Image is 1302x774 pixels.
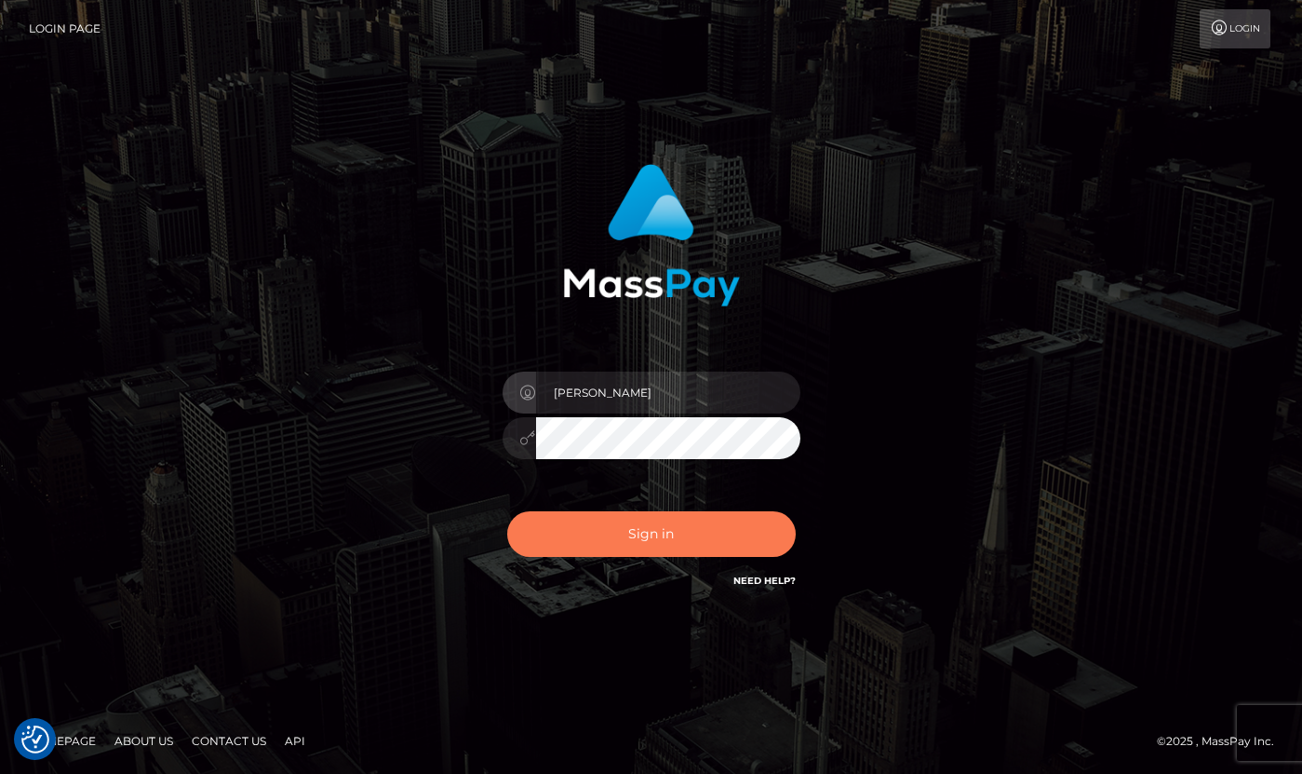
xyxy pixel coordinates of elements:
a: API [277,726,313,755]
a: Homepage [20,726,103,755]
a: Login Page [29,9,101,48]
input: Username... [536,372,800,414]
button: Sign in [507,511,796,557]
img: MassPay Login [563,164,740,306]
img: Revisit consent button [21,726,49,754]
a: Login [1200,9,1270,48]
a: Need Help? [733,575,796,587]
div: © 2025 , MassPay Inc. [1157,731,1288,752]
a: About Us [107,726,181,755]
a: Contact Us [184,726,274,755]
button: Consent Preferences [21,726,49,754]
